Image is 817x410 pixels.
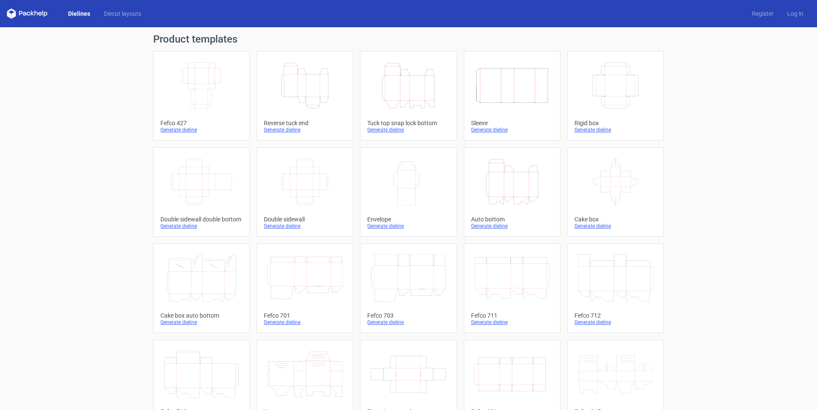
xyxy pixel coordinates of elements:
a: Dielines [61,9,97,18]
div: Generate dieline [574,223,657,229]
div: Generate dieline [264,126,346,133]
div: Generate dieline [471,223,553,229]
a: Diecut layouts [97,9,148,18]
h1: Product templates [153,34,664,44]
div: Generate dieline [160,223,243,229]
div: Fefco 701 [264,312,346,319]
a: Fefco 711Generate dieline [464,244,560,333]
div: Rigid box [574,120,657,126]
div: Generate dieline [367,223,449,229]
div: Generate dieline [160,126,243,133]
a: Reverse tuck endGenerate dieline [257,51,353,140]
a: Fefco 712Generate dieline [567,244,664,333]
a: Auto bottomGenerate dieline [464,147,560,237]
a: EnvelopeGenerate dieline [360,147,457,237]
div: Cake box [574,216,657,223]
a: Cake box auto bottomGenerate dieline [153,244,250,333]
a: Fefco 703Generate dieline [360,244,457,333]
div: Envelope [367,216,449,223]
a: Fefco 701Generate dieline [257,244,353,333]
div: Generate dieline [471,319,553,326]
div: Reverse tuck end [264,120,346,126]
div: Tuck top snap lock bottom [367,120,449,126]
div: Fefco 703 [367,312,449,319]
a: Cake boxGenerate dieline [567,147,664,237]
div: Fefco 427 [160,120,243,126]
div: Fefco 712 [574,312,657,319]
a: Register [745,9,780,18]
div: Generate dieline [264,319,346,326]
div: Generate dieline [574,126,657,133]
div: Generate dieline [471,126,553,133]
a: Tuck top snap lock bottomGenerate dieline [360,51,457,140]
div: Double sidewall double bottom [160,216,243,223]
a: Fefco 427Generate dieline [153,51,250,140]
div: Cake box auto bottom [160,312,243,319]
div: Auto bottom [471,216,553,223]
div: Generate dieline [160,319,243,326]
div: Generate dieline [574,319,657,326]
div: Generate dieline [264,223,346,229]
div: Generate dieline [367,126,449,133]
a: Double sidewallGenerate dieline [257,147,353,237]
div: Fefco 711 [471,312,553,319]
a: Rigid boxGenerate dieline [567,51,664,140]
a: SleeveGenerate dieline [464,51,560,140]
a: Double sidewall double bottomGenerate dieline [153,147,250,237]
div: Generate dieline [367,319,449,326]
div: Sleeve [471,120,553,126]
div: Double sidewall [264,216,346,223]
a: Log in [780,9,810,18]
